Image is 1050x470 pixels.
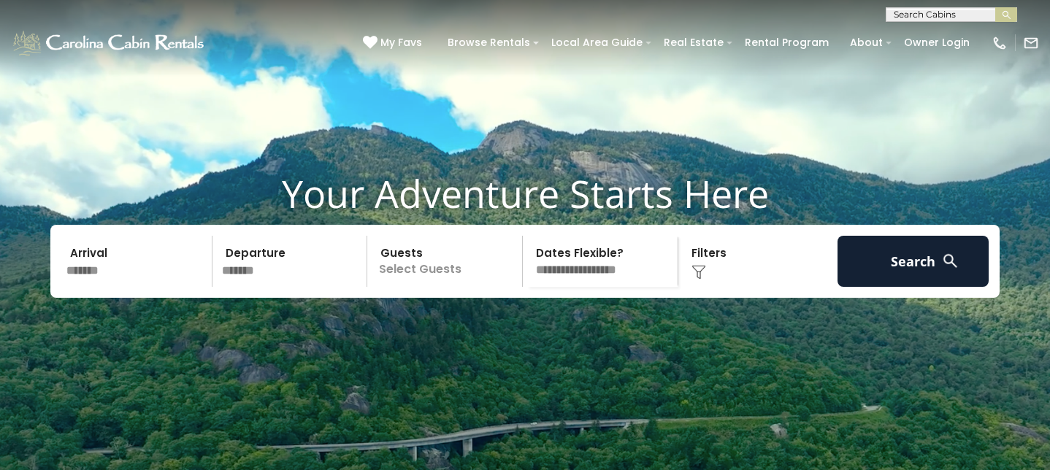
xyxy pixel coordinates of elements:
img: mail-regular-white.png [1023,35,1039,51]
img: filter--v1.png [691,265,706,280]
img: search-regular-white.png [941,252,959,270]
a: About [843,31,890,54]
a: Rental Program [737,31,836,54]
a: Owner Login [897,31,977,54]
h1: Your Adventure Starts Here [11,171,1039,216]
img: phone-regular-white.png [992,35,1008,51]
a: Local Area Guide [544,31,650,54]
p: Select Guests [372,236,522,287]
a: My Favs [363,35,426,51]
button: Search [838,236,989,287]
span: My Favs [380,35,422,50]
img: White-1-1-2.png [11,28,208,58]
a: Browse Rentals [440,31,537,54]
a: Real Estate [656,31,731,54]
